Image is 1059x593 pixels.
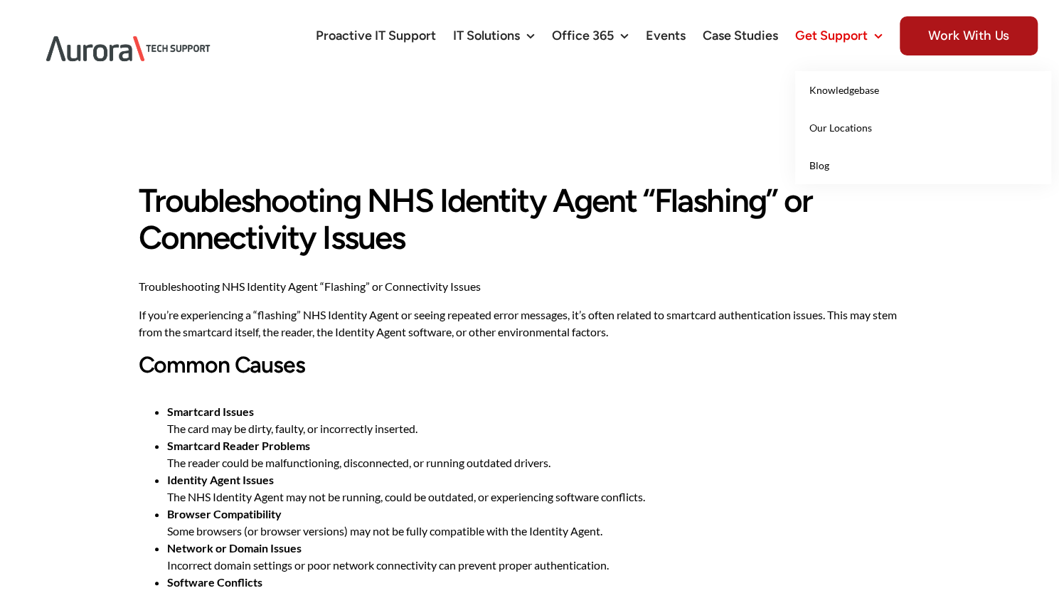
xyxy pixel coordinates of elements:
h2: Common Causes [139,352,921,378]
span: Our Locations [809,122,872,134]
li: The reader could be malfunctioning, disconnected, or running outdated drivers. [167,437,921,471]
span: Case Studies [703,29,778,42]
img: Aurora Tech Support Logo [21,11,235,86]
li: Some browsers (or browser versions) may not be fully compatible with the Identity Agent. [167,506,921,540]
span: Proactive IT Support [316,29,436,42]
span: Knowledgebase [809,84,879,96]
span: Get Support [795,29,868,42]
p: Troubleshooting NHS Identity Agent “Flashing” or Connectivity Issues [139,278,921,295]
span: Office 365 [552,29,614,42]
strong: Identity Agent Issues [167,473,274,486]
h1: Troubleshooting NHS Identity Agent “Flashing” or Connectivity Issues [139,183,921,256]
strong: Software Conflicts [167,575,262,589]
strong: Browser Compatibility [167,507,282,520]
span: Work With Us [900,16,1038,55]
strong: Smartcard Issues [167,405,254,418]
strong: Smartcard Reader Problems [167,439,310,452]
li: The NHS Identity Agent may not be running, could be outdated, or experiencing software conflicts. [167,471,921,506]
a: Knowledgebase [795,71,1051,109]
span: IT Solutions [453,29,520,42]
span: Blog [809,159,829,171]
p: If you’re experiencing a “flashing” NHS Identity Agent or seeing repeated error messages, it’s of... [139,306,921,341]
strong: Network or Domain Issues [167,541,302,555]
span: Events [646,29,686,42]
a: Blog [795,146,1051,184]
li: The card may be dirty, faulty, or incorrectly inserted. [167,403,921,437]
li: Incorrect domain settings or poor network connectivity can prevent proper authentication. [167,540,921,574]
a: Our Locations [795,109,1051,146]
